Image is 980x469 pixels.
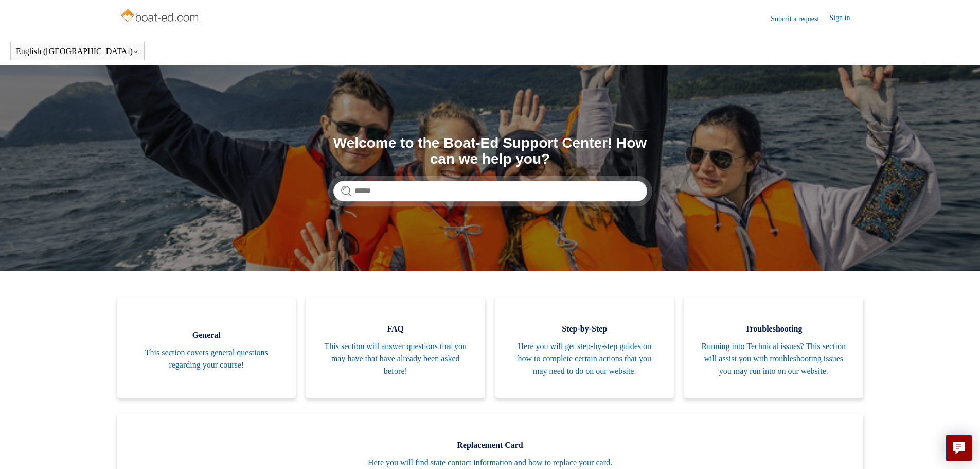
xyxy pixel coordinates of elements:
[495,297,674,398] a: Step-by-Step Here you will get step-by-step guides on how to complete certain actions that you ma...
[771,13,829,24] a: Submit a request
[829,12,860,25] a: Sign in
[120,6,202,27] img: Boat-Ed Help Center home page
[511,323,659,335] span: Step-by-Step
[133,457,848,469] span: Here you will find state contact information and how to replace your card.
[946,435,972,461] button: Live chat
[511,340,659,377] span: Here you will get step-by-step guides on how to complete certain actions that you may need to do ...
[322,340,470,377] span: This section will answer questions that you may have that have already been asked before!
[16,47,139,56] button: English ([GEOGRAPHIC_DATA])
[133,346,281,371] span: This section covers general questions regarding your course!
[117,297,296,398] a: General This section covers general questions regarding your course!
[322,323,470,335] span: FAQ
[684,297,863,398] a: Troubleshooting Running into Technical issues? This section will assist you with troubleshooting ...
[700,323,848,335] span: Troubleshooting
[333,135,647,167] h1: Welcome to the Boat-Ed Support Center! How can we help you?
[700,340,848,377] span: Running into Technical issues? This section will assist you with troubleshooting issues you may r...
[306,297,485,398] a: FAQ This section will answer questions that you may have that have already been asked before!
[333,181,647,201] input: Search
[133,329,281,341] span: General
[133,439,848,451] span: Replacement Card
